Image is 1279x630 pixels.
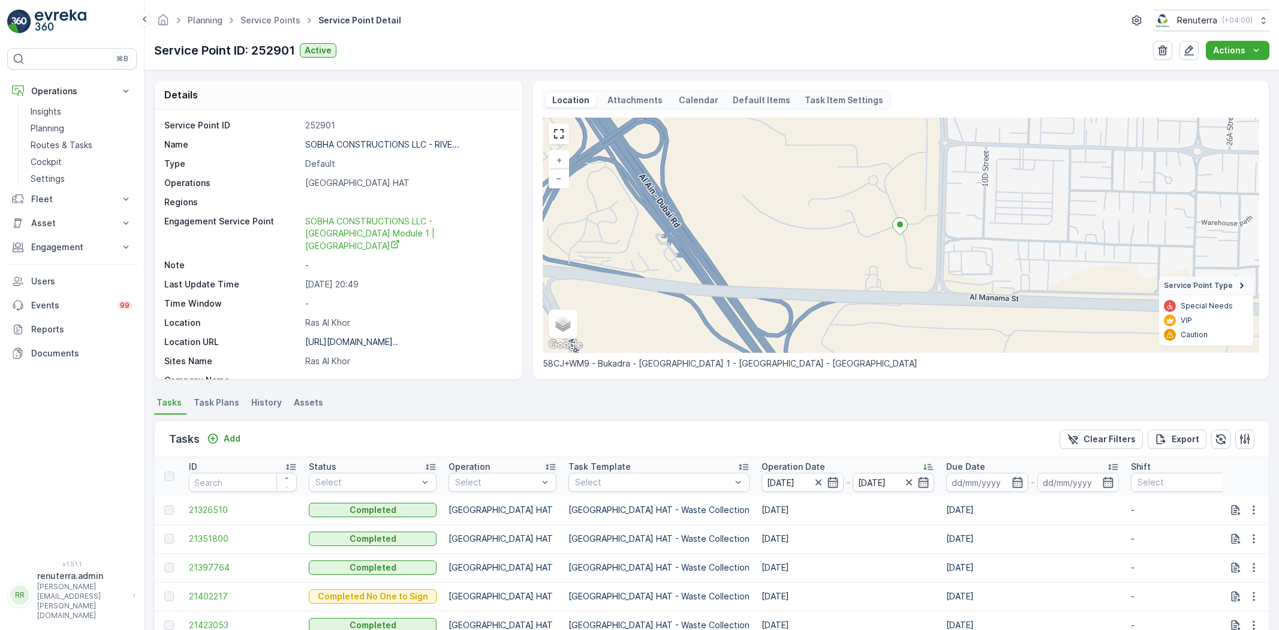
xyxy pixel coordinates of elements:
p: Tasks [169,431,200,448]
p: Completed [350,562,396,574]
span: Service Point Type [1164,281,1233,290]
p: Asset [31,217,113,229]
a: Planning [26,120,137,137]
p: Clear Filters [1084,433,1136,445]
p: ID [189,461,197,473]
td: [DATE] [940,582,1125,611]
p: Operations [164,177,300,189]
td: [DATE] [756,524,940,553]
p: - [1131,562,1239,574]
p: Settings [31,173,65,185]
p: Events [31,299,110,311]
p: Completed [350,504,396,516]
span: − [556,173,562,183]
button: Asset [7,211,137,235]
button: Operations [7,79,137,103]
p: Task Template [568,461,631,473]
a: Open this area in Google Maps (opens a new window) [546,337,585,353]
span: v 1.51.1 [7,560,137,568]
p: Reports [31,323,132,335]
p: [URL][DOMAIN_NAME].. [305,337,398,347]
a: Users [7,269,137,293]
p: Completed No One to Sign [318,590,428,602]
p: Insights [31,106,61,118]
span: SOBHA CONSTRUCTIONS LLC - [GEOGRAPHIC_DATA] Module 1 | [GEOGRAPHIC_DATA] [305,216,437,251]
td: [DATE] [756,553,940,582]
td: [DATE] [756,582,940,611]
div: Toggle Row Selected [164,563,174,572]
p: Shift [1131,461,1151,473]
td: [DATE] [940,524,1125,553]
button: Completed [309,503,437,517]
p: - [846,475,850,490]
p: Company Name [164,374,300,386]
img: logo_light-DOdMpM7g.png [35,10,86,34]
p: Select [315,476,418,488]
span: History [251,397,282,409]
button: RRrenuterra.admin[PERSON_NAME][EMAIL_ADDRESS][PERSON_NAME][DOMAIN_NAME] [7,570,137,620]
p: Time Window [164,298,300,310]
div: Toggle Row Selected [164,592,174,601]
span: Service Point Detail [316,14,404,26]
span: 21402217 [189,590,297,602]
p: Location [550,94,591,106]
p: 252901 [305,119,510,131]
td: [DATE] [940,496,1125,524]
img: logo [7,10,31,34]
p: Operations [31,85,113,97]
p: Fleet [31,193,113,205]
a: Documents [7,341,137,365]
p: [GEOGRAPHIC_DATA] HAT [449,533,556,545]
p: Note [164,259,300,271]
p: Calendar [679,94,718,106]
span: Task Plans [194,397,239,409]
p: Details [164,88,198,102]
p: [GEOGRAPHIC_DATA] HAT - Waste Collection [568,504,750,516]
p: Add [224,433,240,445]
p: Select [575,476,731,488]
input: Search [189,473,297,492]
p: Type [164,158,300,170]
input: dd/mm/yyyy [762,473,844,492]
p: Attachments [606,94,664,106]
p: Default [305,158,510,170]
p: - [305,298,510,310]
a: Homepage [157,18,170,28]
td: [DATE] [940,553,1125,582]
p: [GEOGRAPHIC_DATA] HAT [305,177,510,189]
p: Ras Al Khor [305,355,510,367]
p: Users [31,275,132,287]
p: Engagement [31,241,113,253]
p: - [305,259,510,271]
p: Select [1137,476,1220,488]
img: Screenshot_2024-07-26_at_13.33.01.png [1154,14,1172,27]
p: Due Date [946,461,985,473]
a: Routes & Tasks [26,137,137,154]
p: [GEOGRAPHIC_DATA] HAT - Waste Collection [568,590,750,602]
button: Clear Filters [1060,430,1143,449]
p: [DATE] 20:49 [305,278,510,290]
p: [GEOGRAPHIC_DATA] HAT - Waste Collection [568,562,750,574]
button: Completed [309,560,437,575]
button: Actions [1206,41,1269,60]
p: [PERSON_NAME][EMAIL_ADDRESS][PERSON_NAME][DOMAIN_NAME] [37,582,127,620]
a: Cockpit [26,154,137,170]
p: Service Point ID [164,119,300,131]
p: - [1131,533,1239,545]
p: Operation [449,461,490,473]
p: Location URL [164,336,300,348]
div: Toggle Row Selected [164,505,174,515]
p: Service Point ID: 252901 [154,41,295,59]
summary: Service Point Type [1159,277,1253,295]
p: Ras Al Khor [305,317,510,329]
p: - [1131,590,1239,602]
a: View Fullscreen [550,125,568,143]
p: - [1131,504,1239,516]
button: Fleet [7,187,137,211]
button: Export [1148,430,1206,449]
p: 99 [120,301,130,310]
p: Completed [350,533,396,545]
a: 21397764 [189,562,297,574]
p: Renuterra [1177,14,1217,26]
button: Active [300,43,336,58]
